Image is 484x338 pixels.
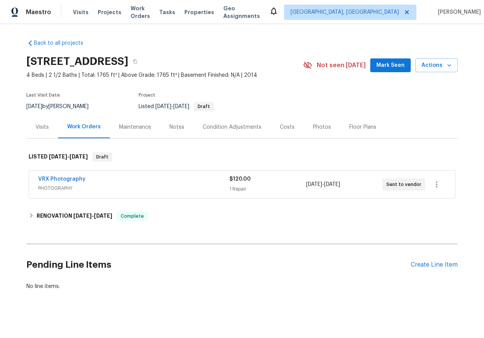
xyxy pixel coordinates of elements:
[159,10,175,15] span: Tasks
[37,212,112,221] h6: RENOVATION
[26,71,303,79] span: 4 Beds | 2 1/2 Baths | Total: 1765 ft² | Above Grade: 1765 ft² | Basement Finished: N/A | 2014
[26,93,60,97] span: Last Visit Date
[195,104,213,109] span: Draft
[38,176,86,182] a: VRX Photography
[119,123,151,131] div: Maintenance
[139,93,155,97] span: Project
[118,212,147,220] span: Complete
[280,123,295,131] div: Costs
[49,154,88,159] span: -
[313,123,331,131] div: Photos
[26,207,458,225] div: RENOVATION [DATE]-[DATE]Complete
[203,123,261,131] div: Condition Adjustments
[229,176,251,182] span: $120.00
[29,152,88,162] h6: LISTED
[411,261,458,268] div: Create Line Item
[306,182,322,187] span: [DATE]
[155,104,171,109] span: [DATE]
[306,181,340,188] span: -
[38,184,229,192] span: PHOTOGRAPHY
[370,58,411,73] button: Mark Seen
[386,181,424,188] span: Sent to vendor
[415,58,458,73] button: Actions
[376,61,405,70] span: Mark Seen
[223,5,260,20] span: Geo Assignments
[98,8,121,16] span: Projects
[155,104,189,109] span: -
[94,213,112,218] span: [DATE]
[26,247,411,283] h2: Pending Line Items
[26,102,98,111] div: by [PERSON_NAME]
[139,104,214,109] span: Listed
[73,8,89,16] span: Visits
[317,61,366,69] span: Not seen [DATE]
[169,123,184,131] div: Notes
[73,213,112,218] span: -
[26,39,100,47] a: Back to all projects
[26,8,51,16] span: Maestro
[26,104,42,109] span: [DATE]
[49,154,67,159] span: [DATE]
[435,8,481,16] span: [PERSON_NAME]
[131,5,150,20] span: Work Orders
[26,145,458,169] div: LISTED [DATE]-[DATE]Draft
[173,104,189,109] span: [DATE]
[184,8,214,16] span: Properties
[324,182,340,187] span: [DATE]
[93,153,111,161] span: Draft
[67,123,101,131] div: Work Orders
[229,185,306,193] div: 1 Repair
[26,283,458,290] div: No line items.
[290,8,399,16] span: [GEOGRAPHIC_DATA], [GEOGRAPHIC_DATA]
[69,154,88,159] span: [DATE]
[128,55,142,68] button: Copy Address
[35,123,49,131] div: Visits
[349,123,376,131] div: Floor Plans
[421,61,452,70] span: Actions
[26,58,128,65] h2: [STREET_ADDRESS]
[73,213,92,218] span: [DATE]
